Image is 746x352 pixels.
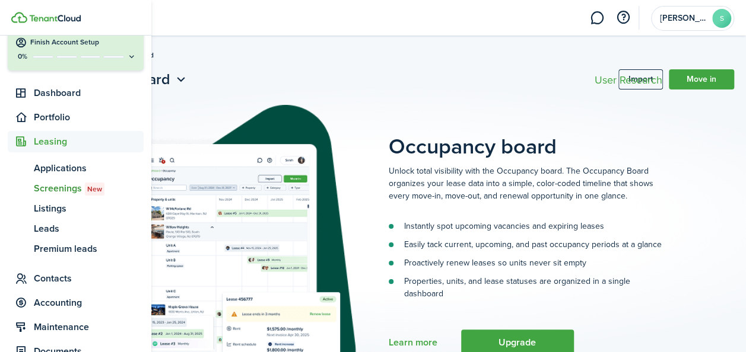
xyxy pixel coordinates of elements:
[34,86,144,100] span: Dashboard
[34,222,144,236] span: Leads
[8,158,144,178] a: Applications
[669,69,734,89] a: Move in
[389,105,734,159] placeholder-page-title: Occupancy board
[8,178,144,199] a: ScreeningsNew
[712,9,731,28] avatar-text: S
[389,220,662,232] li: Instantly spot upcoming vacancies and expiring leases
[389,257,662,269] li: Proactively renew leases so units never sit empty
[87,184,102,194] span: New
[34,320,144,334] span: Maintenance
[34,161,144,175] span: Applications
[660,14,707,23] span: Stephanie
[389,238,662,251] li: Easily tack current, upcoming, and past occupancy periods at a glance
[8,199,144,219] a: Listings
[8,219,144,239] a: Leads
[30,37,136,47] h4: Finish Account Setup
[389,275,662,300] li: Properties, units, and lease statuses are organized in a single dashboard
[618,69,663,89] a: Import
[34,110,144,124] span: Portfolio
[34,135,144,149] span: Leasing
[29,15,81,22] img: TenantCloud
[34,296,144,310] span: Accounting
[613,8,633,28] button: Open resource center
[595,75,662,85] div: User Research
[34,271,144,286] span: Contacts
[389,337,437,348] a: Learn more
[8,28,144,71] button: Finish Account Setup0%
[592,72,665,88] button: User Research
[34,181,144,196] span: Screenings
[15,52,30,62] p: 0%
[34,242,144,256] span: Premium leads
[34,201,144,216] span: Listings
[389,165,662,202] p: Unlock total visibility with the Occupancy board. The Occupancy Board organizes your lease data i...
[11,12,27,23] img: TenantCloud
[8,239,144,259] a: Premium leads
[586,3,608,33] a: Messaging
